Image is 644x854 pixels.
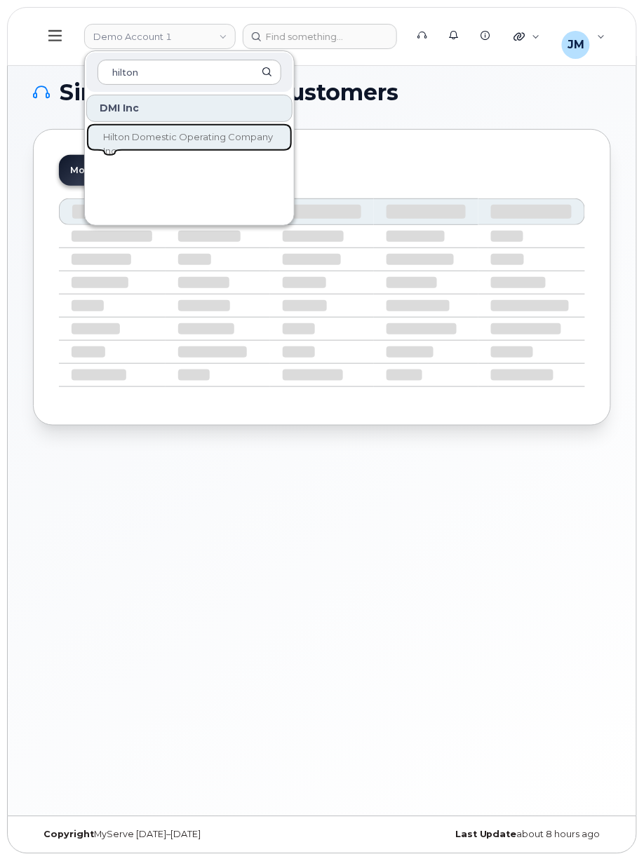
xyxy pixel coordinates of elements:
strong: Last Update [455,829,517,840]
a: Mobile [59,155,114,186]
a: Hilton Domestic Operating Company Inc [86,123,293,151]
div: about 8 hours ago [322,829,611,841]
span: Hilton Domestic Operating Company Inc [103,131,273,156]
span: Simplex My-Serve Customers [60,82,398,103]
div: MyServe [DATE]–[DATE] [33,829,322,841]
input: Search [98,60,281,85]
strong: Copyright [43,829,94,840]
div: DMI Inc [86,95,293,122]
